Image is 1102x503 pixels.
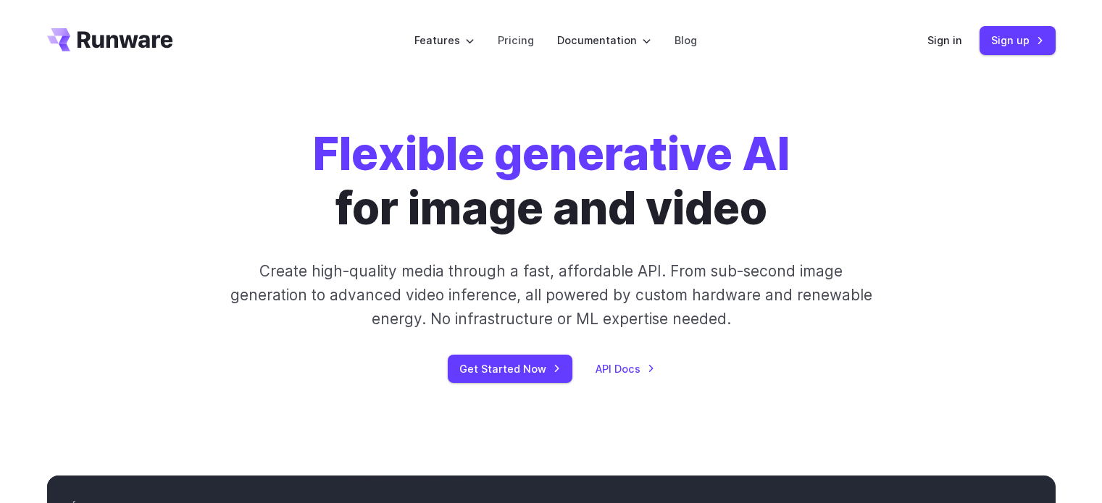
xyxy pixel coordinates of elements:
[414,32,475,48] label: Features
[980,26,1056,54] a: Sign up
[313,127,790,181] strong: Flexible generative AI
[596,360,655,377] a: API Docs
[448,355,572,383] a: Get Started Now
[675,32,697,48] a: Blog
[927,32,962,48] a: Sign in
[498,32,534,48] a: Pricing
[228,259,874,331] p: Create high-quality media through a fast, affordable API. From sub-second image generation to adv...
[47,28,173,51] a: Go to /
[313,127,790,236] h1: for image and video
[557,32,651,48] label: Documentation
